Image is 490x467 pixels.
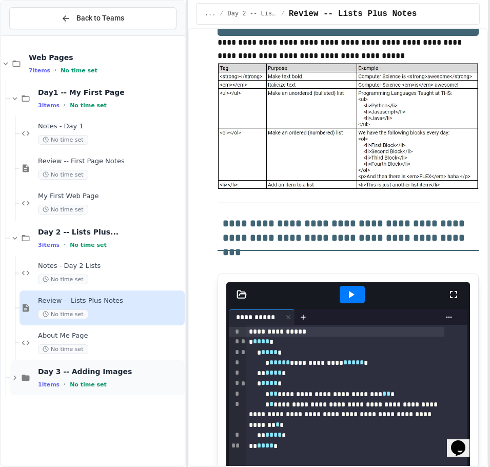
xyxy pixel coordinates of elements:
span: • [64,241,66,249]
span: No time set [70,242,107,248]
span: No time set [38,309,88,319]
span: 3 items [38,102,60,109]
span: Review -- First Page Notes [38,157,183,166]
span: Notes - Day 1 [38,122,183,131]
span: 3 items [38,242,60,248]
button: Back to Teams [9,7,177,29]
span: Day1 -- My First Page [38,88,183,97]
span: Notes - Day 2 Lists [38,262,183,270]
span: No time set [38,170,88,180]
span: Review -- Lists Plus Notes [289,8,417,20]
span: No time set [70,102,107,109]
span: My First Web Page [38,192,183,201]
span: • [64,380,66,388]
span: 7 items [29,67,50,74]
span: • [64,101,66,109]
span: Day 2 -- Lists Plus... [38,227,183,237]
span: Web Pages [29,53,183,62]
span: 1 items [38,381,60,388]
span: ... [205,10,216,18]
span: No time set [61,67,97,74]
span: / [220,10,223,18]
span: Back to Teams [76,13,124,24]
span: No time set [38,135,88,145]
span: Day 2 -- Lists Plus... [228,10,277,18]
span: No time set [38,205,88,215]
iframe: chat widget [447,426,480,457]
span: No time set [38,275,88,284]
span: About Me Page [38,332,183,340]
span: No time set [70,381,107,388]
span: / [281,10,285,18]
span: Day 3 -- Adding Images [38,367,183,376]
span: No time set [38,344,88,354]
span: • [54,66,56,74]
span: Review -- Lists Plus Notes [38,297,183,305]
